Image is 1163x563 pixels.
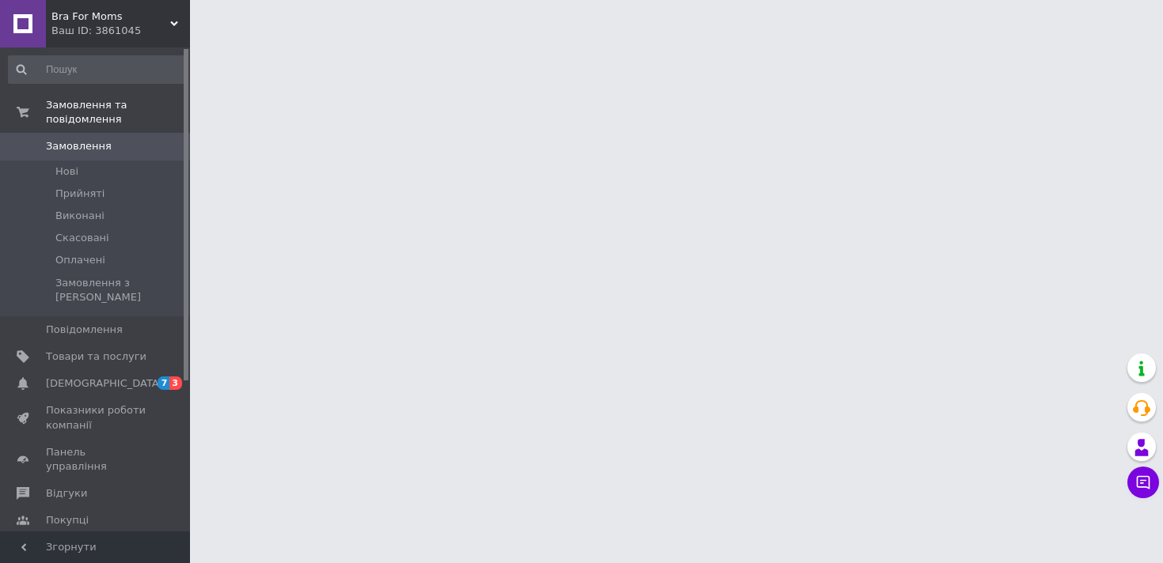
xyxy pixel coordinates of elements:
span: Відгуки [46,486,87,501]
span: Замовлення з [PERSON_NAME] [55,276,185,304]
span: 3 [169,376,182,390]
span: Повідомлення [46,323,123,337]
span: Покупці [46,513,89,527]
span: Прийняті [55,187,105,201]
span: Панель управління [46,445,146,474]
span: Нові [55,164,78,179]
span: Замовлення та повідомлення [46,98,190,127]
span: Виконані [55,209,105,223]
span: Показники роботи компанії [46,403,146,432]
span: Bra For Moms [51,9,170,24]
span: Оплачені [55,253,105,267]
input: Пошук [8,55,187,84]
div: Ваш ID: 3861045 [51,24,190,38]
span: [DEMOGRAPHIC_DATA] [46,376,163,391]
button: Чат з покупцем [1127,467,1159,498]
span: Скасовані [55,231,109,245]
span: Замовлення [46,139,112,153]
span: Товари та послуги [46,350,146,364]
span: 7 [158,376,170,390]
